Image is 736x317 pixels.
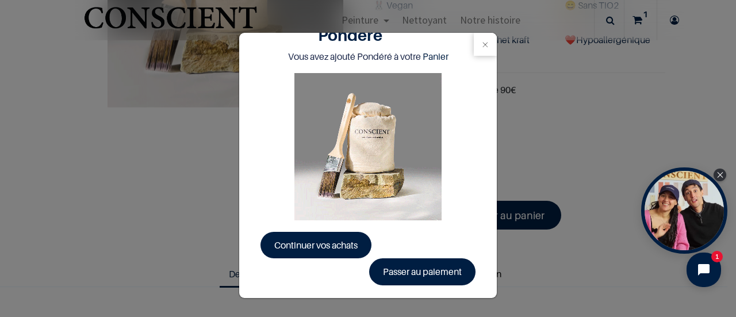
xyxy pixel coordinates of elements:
[474,33,497,56] button: Close
[248,25,452,45] h1: Pondéré
[641,167,727,254] div: Open Tolstoy
[394,51,421,62] span: à votre
[423,49,448,64] a: Panier
[714,169,726,181] div: Close Tolstoy widget
[357,51,392,62] spant: Pondéré
[641,167,727,254] div: Tolstoy bubble widget
[288,51,355,62] span: Vous avez ajouté
[260,232,371,258] a: Continuer vos achats
[641,167,727,254] div: Open Tolstoy widget
[677,243,731,297] iframe: Tidio Chat
[294,73,442,220] img: Product image
[369,258,476,285] a: Passer au paiement
[274,239,358,251] span: Continuer vos achats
